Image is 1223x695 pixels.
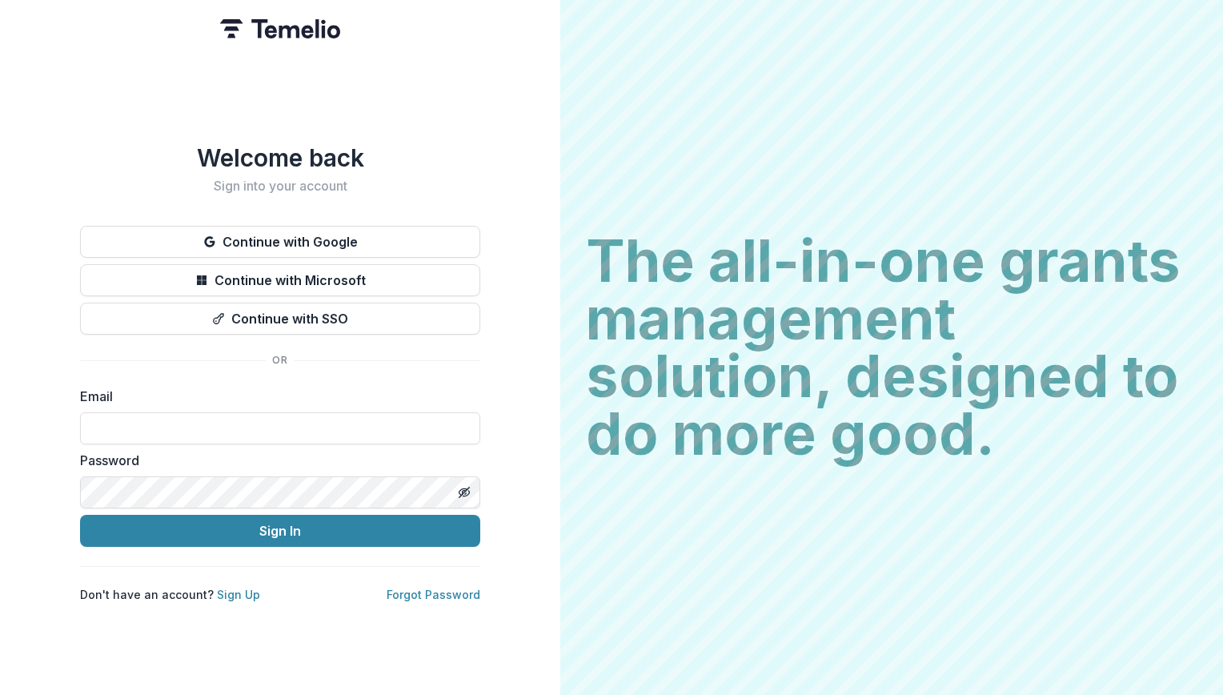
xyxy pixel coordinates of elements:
[80,226,480,258] button: Continue with Google
[80,264,480,296] button: Continue with Microsoft
[220,19,340,38] img: Temelio
[80,143,480,172] h1: Welcome back
[80,387,471,406] label: Email
[387,588,480,601] a: Forgot Password
[80,515,480,547] button: Sign In
[451,480,477,505] button: Toggle password visibility
[80,586,260,603] p: Don't have an account?
[80,303,480,335] button: Continue with SSO
[217,588,260,601] a: Sign Up
[80,451,471,470] label: Password
[80,179,480,194] h2: Sign into your account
